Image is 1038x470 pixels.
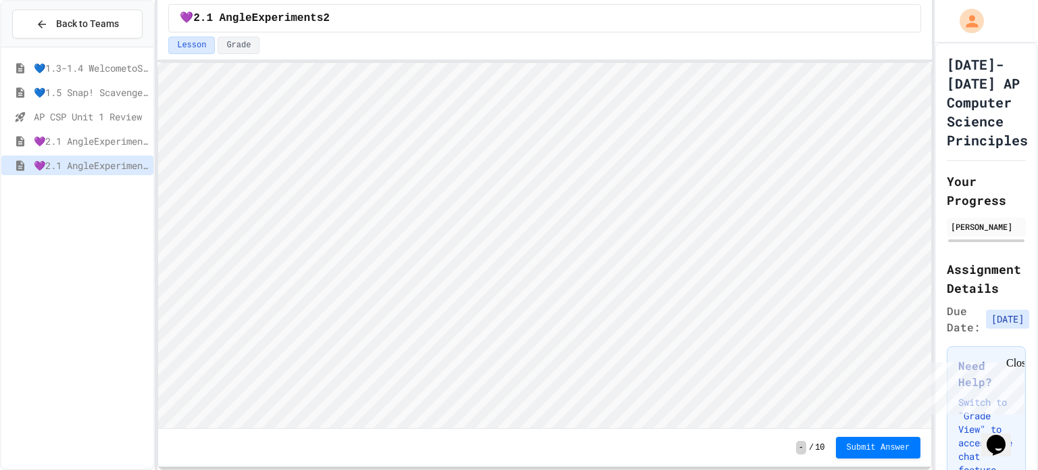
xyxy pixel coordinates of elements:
h2: Assignment Details [947,260,1026,298]
div: Chat with us now!Close [5,5,93,86]
button: Lesson [168,37,215,54]
span: / [809,442,814,453]
span: 10 [815,442,824,453]
h2: Your Progress [947,172,1026,210]
iframe: chat widget [926,357,1024,415]
h1: [DATE]-[DATE] AP Computer Science Principles [947,55,1028,149]
span: Back to Teams [56,17,119,31]
span: 💜2.1 AngleExperiments1 [34,134,148,148]
iframe: Snap! Programming Environment [158,63,931,428]
span: [DATE] [986,310,1029,329]
div: [PERSON_NAME] [951,220,1022,233]
iframe: chat widget [981,416,1024,456]
span: 💙1.5 Snap! ScavengerHunt [34,85,148,99]
span: Submit Answer [847,442,910,453]
span: - [796,441,806,454]
button: Submit Answer [836,437,921,459]
span: AP CSP Unit 1 Review [34,110,148,124]
span: 💜2.1 AngleExperiments2 [34,158,148,172]
button: Grade [218,37,259,54]
span: Due Date: [947,303,981,335]
button: Back to Teams [12,9,143,39]
span: 💜2.1 AngleExperiments2 [180,10,330,26]
div: My Account [945,5,987,37]
span: 💙1.3-1.4 WelcometoSnap! [34,61,148,75]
